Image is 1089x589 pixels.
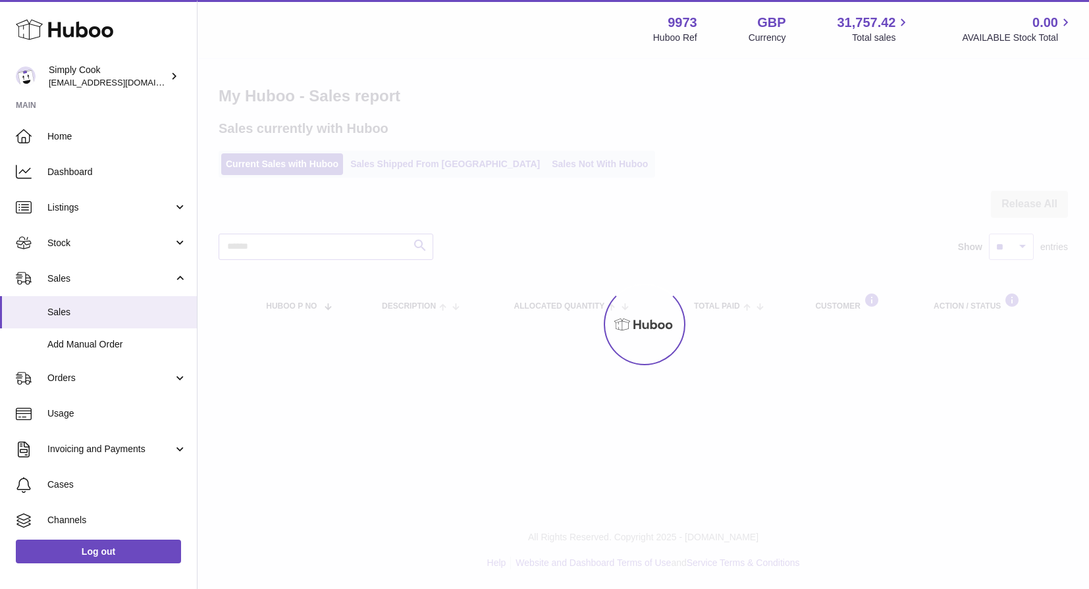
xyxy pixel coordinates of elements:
[49,77,194,88] span: [EMAIL_ADDRESS][DOMAIN_NAME]
[47,130,187,143] span: Home
[837,14,911,44] a: 31,757.42 Total sales
[47,407,187,420] span: Usage
[653,32,697,44] div: Huboo Ref
[962,32,1073,44] span: AVAILABLE Stock Total
[852,32,911,44] span: Total sales
[47,443,173,455] span: Invoicing and Payments
[47,338,187,351] span: Add Manual Order
[757,14,785,32] strong: GBP
[47,478,187,491] span: Cases
[962,14,1073,44] a: 0.00 AVAILABLE Stock Total
[49,64,167,89] div: Simply Cook
[749,32,786,44] div: Currency
[1032,14,1058,32] span: 0.00
[668,14,697,32] strong: 9973
[47,237,173,249] span: Stock
[837,14,895,32] span: 31,757.42
[47,306,187,319] span: Sales
[47,272,173,285] span: Sales
[47,372,173,384] span: Orders
[16,540,181,563] a: Log out
[16,66,36,86] img: tech@simplycook.com
[47,514,187,526] span: Channels
[47,166,187,178] span: Dashboard
[47,201,173,214] span: Listings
